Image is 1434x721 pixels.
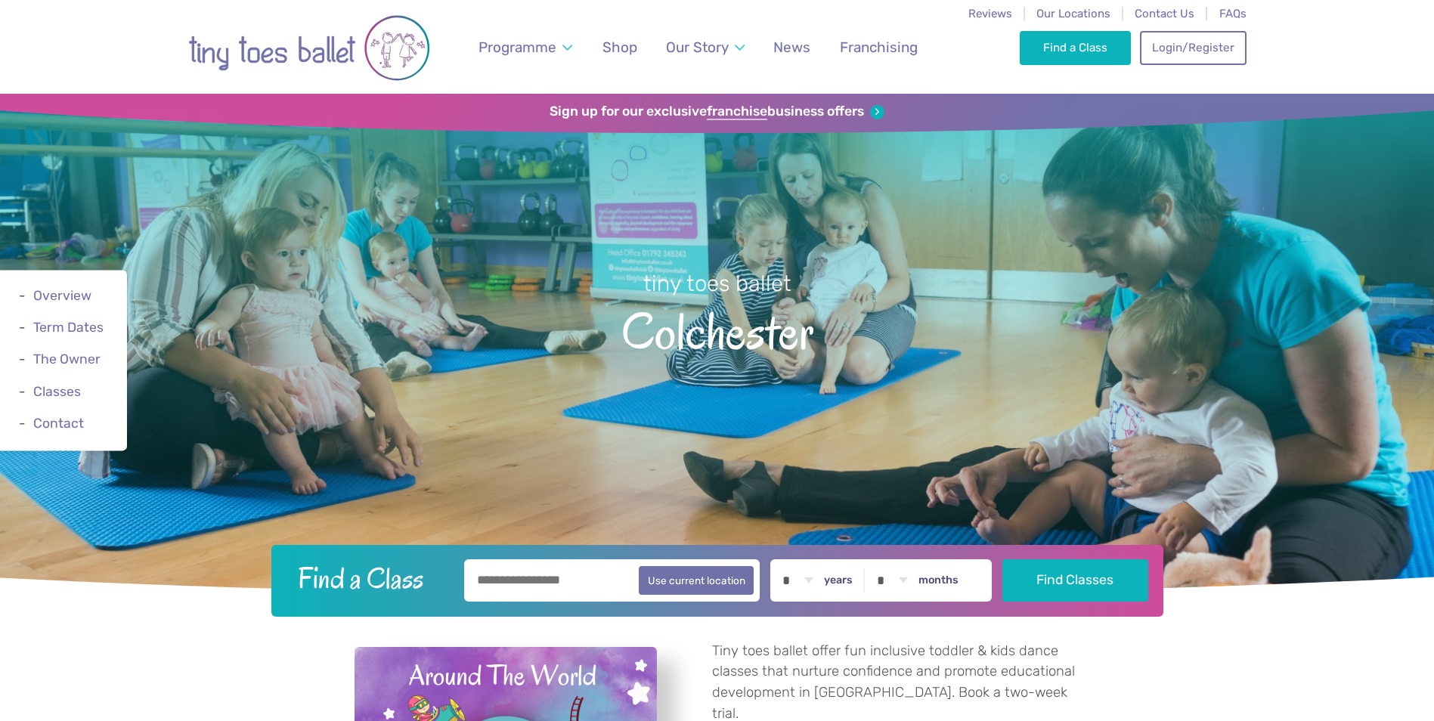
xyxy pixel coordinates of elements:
a: News [767,29,818,65]
a: FAQs [1219,7,1247,20]
a: Contact Us [1135,7,1194,20]
a: Franchising [832,29,925,65]
label: years [824,574,853,587]
a: Overview [33,288,91,303]
a: Sign up for our exclusivefranchisebusiness offers [550,104,884,120]
label: months [918,574,959,587]
a: Find a Class [1020,31,1131,64]
a: Contact [33,416,84,431]
small: tiny toes ballet [643,271,791,296]
a: Programme [471,29,579,65]
span: Shop [602,39,637,56]
a: Classes [33,384,81,399]
a: The Owner [33,352,101,367]
img: tiny toes ballet [188,10,430,86]
button: Use current location [639,566,754,595]
a: Shop [595,29,644,65]
button: Find Classes [1002,559,1148,602]
a: Login/Register [1140,31,1246,64]
a: Reviews [968,7,1012,20]
a: Our Story [658,29,751,65]
span: Colchester [26,299,1408,360]
strong: franchise [707,104,767,120]
h2: Find a Class [286,559,454,597]
a: Our Locations [1036,7,1110,20]
span: Programme [479,39,556,56]
span: News [773,39,810,56]
span: Franchising [840,39,918,56]
a: Term Dates [33,320,104,336]
span: Our Story [666,39,729,56]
